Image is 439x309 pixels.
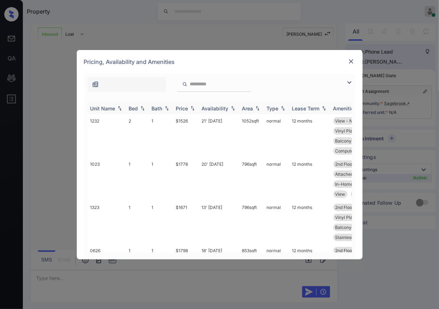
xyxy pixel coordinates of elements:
[149,244,173,287] td: 1
[267,105,279,111] div: Type
[239,158,264,201] td: 796 sqft
[173,244,199,287] td: $1798
[292,105,320,111] div: Lease Term
[264,201,289,244] td: normal
[289,158,330,201] td: 12 months
[116,106,123,111] img: sorting
[189,106,196,111] img: sorting
[348,58,355,65] img: close
[335,138,352,144] span: Balcony
[126,158,149,201] td: 1
[152,105,163,111] div: Bath
[77,50,363,74] div: Pricing, Availability and Amenities
[199,201,239,244] td: 13' [DATE]
[92,81,99,88] img: icon-zuma
[335,161,354,167] span: 2nd Floor
[173,114,199,158] td: $1526
[289,114,330,158] td: 12 months
[345,78,354,87] img: icon-zuma
[126,114,149,158] td: 2
[199,244,239,287] td: 18' [DATE]
[149,201,173,244] td: 1
[139,106,146,111] img: sorting
[202,105,229,111] div: Availability
[126,201,149,244] td: 1
[335,148,366,154] span: Computer desk
[335,181,374,187] span: In-Home Washer ...
[335,191,345,197] span: View
[335,171,370,177] span: Attached Garage
[320,106,328,111] img: sorting
[173,158,199,201] td: $1778
[129,105,138,111] div: Bed
[88,114,126,158] td: 1232
[239,201,264,244] td: 796 sqft
[199,158,239,201] td: 20' [DATE]
[335,128,368,134] span: Vinyl Plank - P...
[264,158,289,201] td: normal
[199,114,239,158] td: 21' [DATE]
[335,248,354,253] span: 2nd Floor
[126,244,149,287] td: 1
[88,244,126,287] td: 0626
[254,106,261,111] img: sorting
[333,105,357,111] div: Amenities
[229,106,236,111] img: sorting
[335,118,361,124] span: View - North
[264,244,289,287] td: normal
[173,201,199,244] td: $1671
[289,244,330,287] td: 12 months
[149,158,173,201] td: 1
[182,81,188,88] img: icon-zuma
[239,244,264,287] td: 853 sqft
[90,105,115,111] div: Unit Name
[88,201,126,244] td: 1323
[176,105,188,111] div: Price
[289,201,330,244] td: 12 months
[335,215,368,220] span: Vinyl Plank - P...
[264,114,289,158] td: normal
[335,205,354,210] span: 2nd Floor
[335,225,352,230] span: Balcony
[279,106,286,111] img: sorting
[242,105,253,111] div: Area
[149,114,173,158] td: 1
[163,106,170,111] img: sorting
[335,235,368,240] span: Stainless Steel...
[88,158,126,201] td: 1023
[239,114,264,158] td: 1052 sqft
